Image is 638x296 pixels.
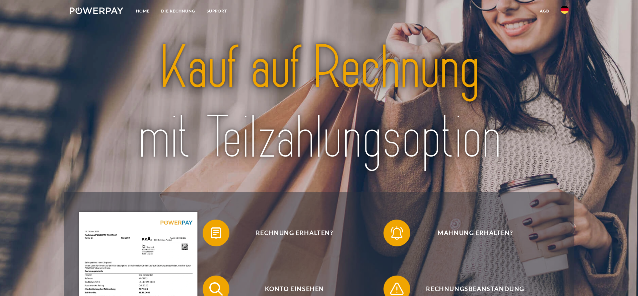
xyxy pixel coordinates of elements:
[203,220,377,246] button: Rechnung erhalten?
[561,6,569,14] img: de
[393,220,557,246] span: Mahnung erhalten?
[201,5,233,17] a: SUPPORT
[383,220,558,246] button: Mahnung erhalten?
[534,5,555,17] a: agb
[208,225,224,241] img: qb_bill.svg
[94,29,544,176] img: title-powerpay_de.svg
[212,220,376,246] span: Rechnung erhalten?
[388,225,405,241] img: qb_bell.svg
[611,269,633,291] iframe: Schaltfläche zum Öffnen des Messaging-Fensters
[155,5,201,17] a: DIE RECHNUNG
[130,5,155,17] a: Home
[70,7,124,14] img: logo-powerpay-white.svg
